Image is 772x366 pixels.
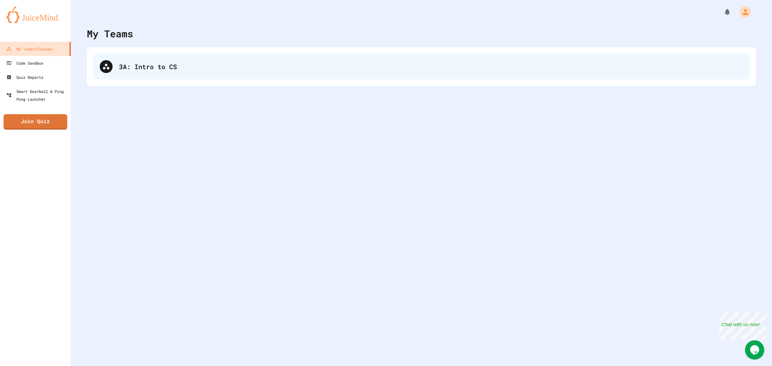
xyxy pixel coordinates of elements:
img: logo-orange.svg [6,6,64,23]
div: My Account [733,5,753,19]
div: My Teams/Classes [6,45,52,53]
div: Quiz Reports [6,73,43,81]
iframe: chat widget [719,312,766,340]
div: Code Sandbox [6,59,43,67]
iframe: chat widget [745,340,766,360]
div: My Teams [87,26,133,41]
div: Smart Doorbell & Ping Pong Launcher [6,87,68,103]
div: 3A: Intro to CS [119,62,743,71]
div: My Notifications [712,6,733,17]
div: 3A: Intro to CS [93,54,749,79]
a: Join Quiz [4,114,67,130]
